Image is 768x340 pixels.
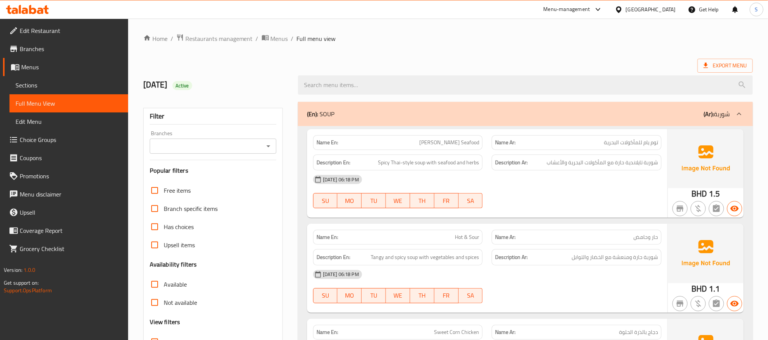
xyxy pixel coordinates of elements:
[317,139,338,147] strong: Name En:
[668,129,744,188] img: Ae5nvW7+0k+MAAAAAElFTkSuQmCC
[164,240,195,250] span: Upsell items
[672,201,688,216] button: Not branch specific item
[164,186,191,195] span: Free items
[24,265,35,275] span: 1.0.0
[704,108,714,120] b: (Ar):
[389,195,407,206] span: WE
[317,328,338,336] strong: Name En:
[164,204,218,213] span: Branch specific items
[320,271,362,278] span: [DATE] 06:18 PM
[709,186,720,201] span: 1.5
[434,288,459,303] button: FR
[459,288,483,303] button: SA
[307,109,334,119] p: SOUP
[410,288,434,303] button: TH
[3,40,128,58] a: Branches
[727,201,742,216] button: Available
[419,139,479,147] span: [PERSON_NAME] Seafood
[3,221,128,240] a: Coverage Report
[462,195,480,206] span: SA
[164,298,197,307] span: Not available
[340,290,359,301] span: MO
[317,290,335,301] span: SU
[20,226,122,235] span: Coverage Report
[3,22,128,40] a: Edit Restaurant
[185,34,253,43] span: Restaurants management
[386,193,410,208] button: WE
[692,186,707,201] span: BHD
[544,5,590,14] div: Menu-management
[20,172,122,181] span: Promotions
[20,244,122,253] span: Grocery Checklist
[668,224,744,283] img: Ae5nvW7+0k+MAAAAAElFTkSuQmCC
[437,195,456,206] span: FR
[709,281,720,296] span: 1.1
[704,61,747,70] span: Export Menu
[317,233,338,241] strong: Name En:
[256,34,259,43] li: /
[371,253,479,262] span: Tangy and spicy soup with vegetables and spices
[3,149,128,167] a: Coupons
[317,253,350,262] strong: Description En:
[307,108,318,120] b: (En):
[495,253,528,262] strong: Description Ar:
[150,108,276,125] div: Filter
[164,280,187,289] span: Available
[437,290,456,301] span: FR
[495,233,516,241] strong: Name Ar:
[9,112,128,131] a: Edit Menu
[20,44,122,53] span: Branches
[3,240,128,258] a: Grocery Checklist
[3,185,128,203] a: Menu disclaimer
[263,141,274,151] button: Open
[547,158,658,167] span: شوربة تايلاندية حارة مع المأكولات البحرية والأعشاب
[337,193,362,208] button: MO
[4,265,22,275] span: Version:
[262,34,288,44] a: Menus
[697,59,753,73] span: Export Menu
[704,109,730,119] p: شوربة
[150,318,180,326] h3: View filters
[9,94,128,112] a: Full Menu View
[572,253,658,262] span: شوربة حارة ومنعشة مع الخضار والتوابل
[709,201,724,216] button: Not has choices
[16,117,122,126] span: Edit Menu
[340,195,359,206] span: MO
[150,260,197,269] h3: Availability filters
[313,288,338,303] button: SU
[317,158,350,167] strong: Description En:
[16,99,122,108] span: Full Menu View
[172,82,192,89] span: Active
[271,34,288,43] span: Menus
[16,81,122,90] span: Sections
[709,296,724,311] button: Not has choices
[495,158,528,167] strong: Description Ar:
[691,296,706,311] button: Purchased item
[455,233,479,241] span: Hot & Sour
[4,285,52,295] a: Support.OpsPlatform
[3,167,128,185] a: Promotions
[672,296,688,311] button: Not branch specific item
[365,195,383,206] span: TU
[313,193,338,208] button: SU
[434,193,459,208] button: FR
[320,176,362,183] span: [DATE] 06:18 PM
[633,233,658,241] span: حار وحامض
[495,139,516,147] strong: Name Ar:
[20,208,122,217] span: Upsell
[337,288,362,303] button: MO
[143,79,289,90] h2: [DATE]
[20,190,122,199] span: Menu disclaimer
[9,76,128,94] a: Sections
[434,328,479,336] span: Sweet Corn Chicken
[298,102,753,126] div: (En): SOUP(Ar):شوربة
[20,26,122,35] span: Edit Restaurant
[4,278,39,288] span: Get support on:
[604,139,658,147] span: توم يام للمأكولات البحرية
[3,203,128,221] a: Upsell
[143,34,168,43] a: Home
[727,296,742,311] button: Available
[297,34,336,43] span: Full menu view
[389,290,407,301] span: WE
[378,158,479,167] span: Spicy Thai-style soup with seafood and herbs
